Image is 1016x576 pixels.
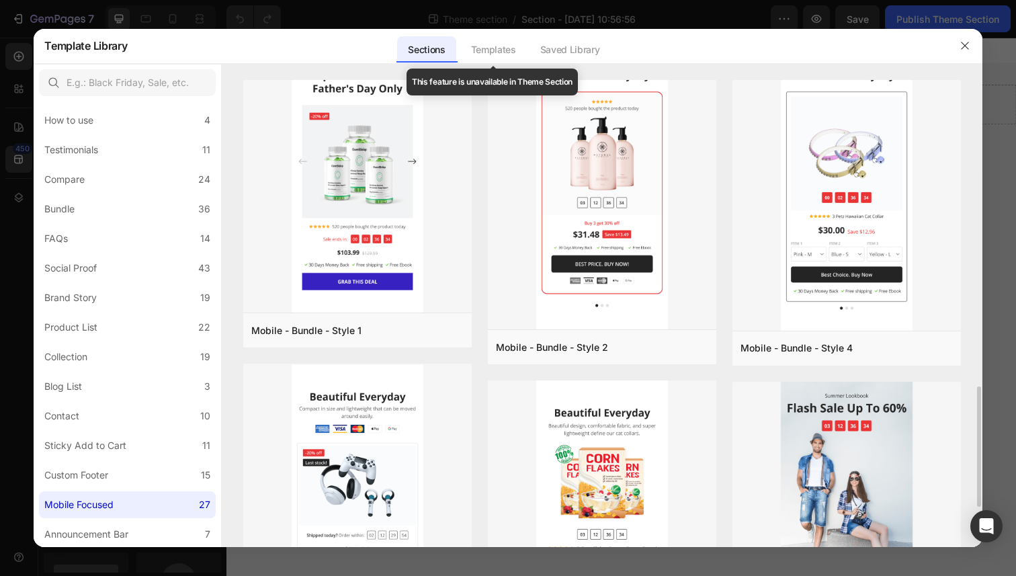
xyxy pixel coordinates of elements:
[44,319,97,335] div: Product List
[200,231,210,247] div: 14
[44,408,79,424] div: Contact
[44,349,87,365] div: Collection
[44,526,128,542] div: Announcement Bar
[39,69,216,96] input: E.g.: Black Friday, Sale, etc.
[44,497,114,513] div: Mobile Focused
[44,171,85,188] div: Compare
[204,112,210,128] div: 4
[44,201,75,217] div: Bundle
[251,323,362,339] div: Mobile - Bundle - Style 1
[44,142,98,158] div: Testimonials
[496,339,608,356] div: Mobile - Bundle - Style 2
[198,201,210,217] div: 36
[199,497,210,513] div: 27
[740,340,853,356] div: Mobile - Bundle - Style 4
[204,378,210,395] div: 3
[205,526,210,542] div: 7
[44,28,127,63] h2: Template Library
[970,510,1003,542] div: Open Intercom Messenger
[530,36,611,63] div: Saved Library
[200,290,210,306] div: 19
[200,349,210,365] div: 19
[200,408,210,424] div: 10
[201,467,210,483] div: 15
[44,231,68,247] div: FAQs
[202,438,210,454] div: 11
[460,36,527,63] div: Templates
[44,378,82,395] div: Blog List
[44,112,93,128] div: How to use
[202,142,210,158] div: 11
[44,438,126,454] div: Sticky Add to Cart
[198,319,210,335] div: 22
[44,290,97,306] div: Brand Story
[44,260,97,276] div: Social Proof
[397,36,456,63] div: Sections
[376,63,447,74] div: Drop element here
[198,260,210,276] div: 43
[198,171,210,188] div: 24
[44,467,108,483] div: Custom Footer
